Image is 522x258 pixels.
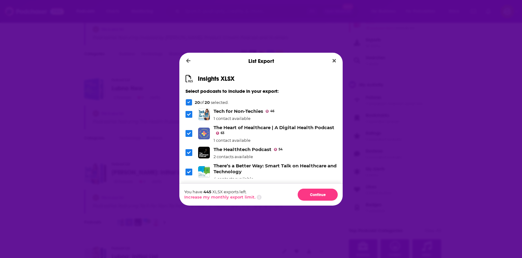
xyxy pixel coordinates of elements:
[330,57,338,65] button: Close
[184,189,262,194] p: You have XLSX exports left.
[198,128,210,139] img: The Heart of Healthcare | A Digital Health Podcast
[214,176,336,181] div: 4 contacts available
[198,75,234,83] h1: Insights XLSX
[214,163,336,174] a: There’s a Better Way: Smart Talk on Healthcare and Technology
[214,125,334,130] a: The Heart of Healthcare | A Digital Health Podcast
[184,195,255,199] button: Increase my monthly export limit.
[279,148,283,151] span: 54
[266,110,274,113] a: 46
[214,108,263,114] a: Tech for Non-Techies
[203,189,211,194] span: 445
[298,189,338,201] button: Continue
[179,53,343,69] div: List Export
[195,100,200,105] span: 20
[214,138,336,143] div: 1 contact available
[198,147,210,158] img: The Healthtech Podcast
[198,109,210,120] img: Tech for Non-Techies
[216,132,224,135] a: 63
[198,166,210,178] img: There’s a Better Way: Smart Talk on Healthcare and Technology
[221,132,224,134] span: 63
[270,110,274,113] span: 46
[214,154,283,159] div: 2 contacts available
[205,100,210,105] span: 20
[195,100,229,105] p: of selected.
[274,148,283,151] a: 54
[186,88,336,94] h3: Select podcasts to include in your export:
[214,116,274,121] div: 1 contact available
[214,146,271,152] a: The Healthtech Podcast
